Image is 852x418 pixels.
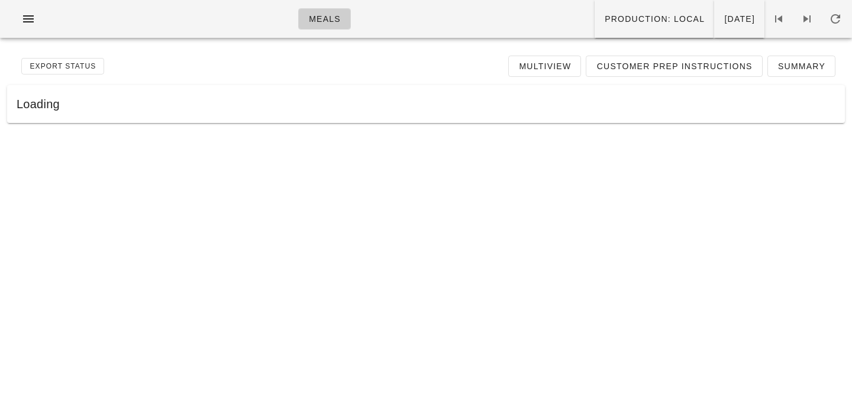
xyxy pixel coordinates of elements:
span: Customer Prep Instructions [596,61,752,71]
a: Meals [298,8,351,30]
a: Customer Prep Instructions [586,56,762,77]
span: Production: local [604,14,705,24]
a: Summary [767,56,835,77]
a: Multiview [508,56,581,77]
span: Meals [308,14,341,24]
span: [DATE] [724,14,755,24]
span: Summary [777,61,825,71]
span: Multiview [518,61,571,71]
span: Export Status [29,62,96,70]
div: Loading [7,85,845,123]
button: Export Status [21,58,104,74]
